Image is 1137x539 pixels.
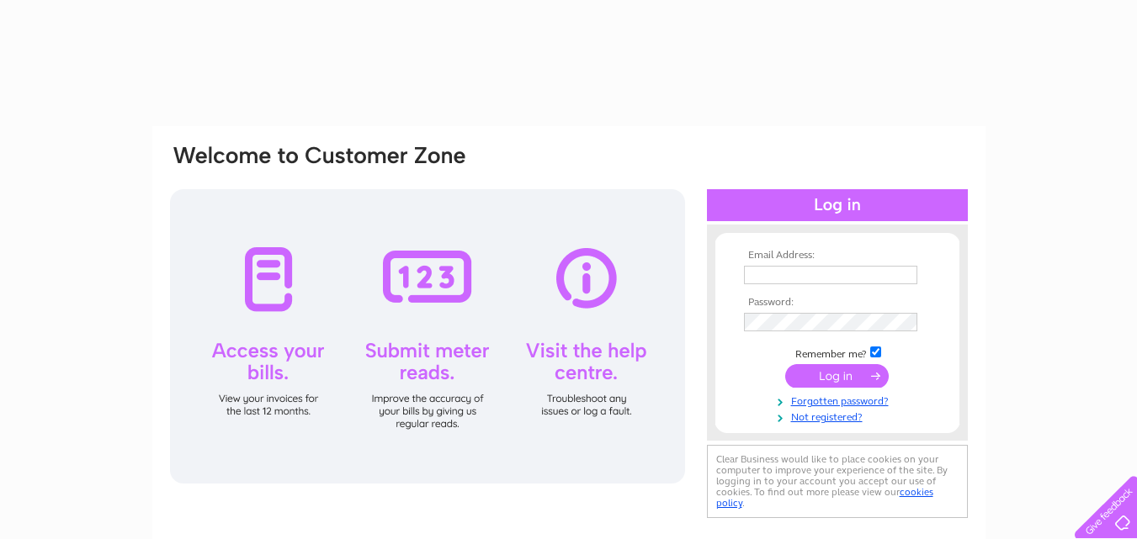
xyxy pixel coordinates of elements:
[740,344,935,361] td: Remember me?
[744,392,935,408] a: Forgotten password?
[707,445,968,518] div: Clear Business would like to place cookies on your computer to improve your experience of the sit...
[740,297,935,309] th: Password:
[785,364,889,388] input: Submit
[716,486,933,509] a: cookies policy
[740,250,935,262] th: Email Address:
[744,408,935,424] a: Not registered?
